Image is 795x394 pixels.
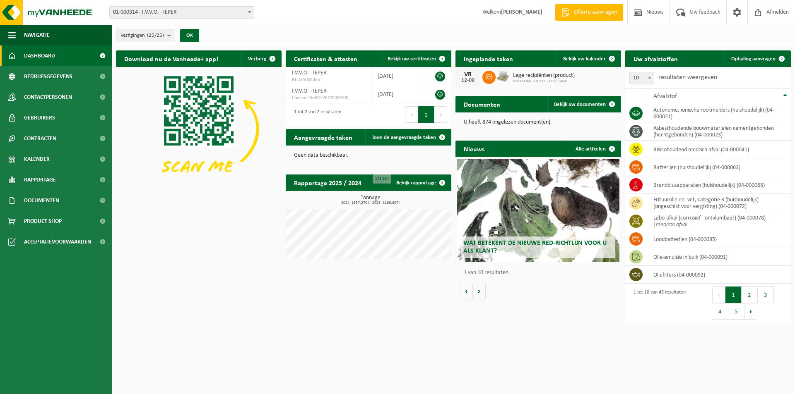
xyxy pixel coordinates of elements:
[629,72,654,84] span: 10
[24,66,72,87] span: Bedrijfsgegevens
[629,286,686,320] div: 1 tot 10 van 45 resultaten
[572,8,619,17] span: Offerte aanvragen
[388,56,436,62] span: Bekijk uw certificaten
[24,128,56,149] span: Contracten
[464,270,617,276] p: 1 van 10 resultaten
[463,240,607,254] span: Wat betekent de nieuwe RED-richtlijn voor u als klant?
[120,29,164,42] span: Vestigingen
[464,119,613,125] p: U heeft 874 ongelezen document(en).
[758,287,774,303] button: 3
[180,29,199,42] button: OK
[286,174,370,191] h2: Rapportage 2025 / 2024
[248,56,266,62] span: Verberg
[418,106,434,123] button: 1
[24,87,72,107] span: Contactpersonen
[365,129,450,146] a: Toon de aangevraagde taken
[563,56,606,62] span: Bekijk uw kalender
[647,248,791,266] td: olie-emulsie in bulk (04-000091)
[110,7,254,18] span: 01-000314 - I.V.V.O. - IEPER
[116,67,282,191] img: Download de VHEPlus App
[241,50,281,67] button: Verberg
[292,70,327,76] span: I.V.V.O. - IEPER
[372,135,436,140] span: Toon de aangevraagde taken
[647,212,791,230] td: labo-afval (corrosief - ontvlambaar) (04-000078) |
[24,45,55,66] span: Dashboard
[109,6,254,19] span: 01-000314 - I.V.V.O. - IEPER
[712,303,728,320] button: 4
[647,158,791,176] td: batterijen (huishoudelijk) (04-000063)
[725,287,742,303] button: 1
[24,170,56,190] span: Rapportage
[647,122,791,141] td: asbesthoudende bouwmaterialen cementgebonden (hechtgebonden) (04-000023)
[647,194,791,212] td: frituurolie en -vet, categorie 3 (huishoudelijk) (ongeschikt voor vergisting) (04-000072)
[290,105,341,124] div: 1 tot 2 van 2 resultaten
[647,230,791,248] td: loodbatterijen (04-000085)
[496,69,510,84] img: LP-PA-00000-WDN-11
[712,287,725,303] button: Previous
[371,85,421,103] td: [DATE]
[473,283,486,299] button: Volgende
[647,266,791,284] td: oliefilters (04-000092)
[647,176,791,194] td: brandblusapparaten (huishoudelijk) (04-000065)
[656,222,687,228] i: medisch afval
[731,56,776,62] span: Ophaling aanvragen
[457,159,619,262] a: Wat betekent de nieuwe RED-richtlijn voor u als klant?
[292,88,327,94] span: I.V.V.O. - IEPER
[24,232,91,252] span: Acceptatievoorwaarden
[434,106,447,123] button: Next
[460,78,476,84] div: 12-09
[24,190,59,211] span: Documenten
[744,303,757,320] button: Next
[455,96,508,112] h2: Documenten
[24,25,50,45] span: Navigatie
[547,96,620,112] a: Bekijk uw documenten
[371,67,421,85] td: [DATE]
[653,93,677,100] span: Afvalstof
[725,50,790,67] a: Ophaling aanvragen
[290,201,451,205] span: 2024: 1537,270 t - 2025: 1166,807 t
[501,9,542,15] strong: [PERSON_NAME]
[290,195,451,205] h3: Tonnage
[116,50,226,67] h2: Download nu de Vanheede+ app!
[116,29,175,41] button: Vestigingen(25/25)
[742,287,758,303] button: 2
[625,50,686,67] h2: Uw afvalstoffen
[381,50,450,67] a: Bekijk uw certificaten
[292,76,365,83] span: RED25004365
[658,74,717,81] label: resultaten weergeven
[460,71,476,78] div: VR
[286,129,361,145] h2: Aangevraagde taken
[147,33,164,38] count: (25/25)
[455,50,521,67] h2: Ingeplande taken
[24,211,62,232] span: Product Shop
[460,283,473,299] button: Vorige
[390,174,450,191] a: Bekijk rapportage
[513,72,575,79] span: Lege recipiënten (product)
[556,50,620,67] a: Bekijk uw kalender
[24,107,55,128] span: Gebruikers
[555,4,623,21] a: Offerte aanvragen
[294,153,443,158] p: Geen data beschikbaar.
[24,149,50,170] span: Kalender
[569,141,620,157] a: Alle artikelen
[647,104,791,122] td: autonome, ionische rookmelders (huishoudelijk) (04-000021)
[292,95,365,101] span: Consent-SelfD-VEG2200100
[630,72,654,84] span: 10
[647,141,791,158] td: risicohoudend medisch afval (04-000041)
[554,102,606,107] span: Bekijk uw documenten
[405,106,418,123] button: Previous
[513,79,575,84] span: 02-009049 - I.V.V.O. - CP VEURNE
[286,50,366,67] h2: Certificaten & attesten
[455,141,493,157] h2: Nieuws
[728,303,744,320] button: 5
